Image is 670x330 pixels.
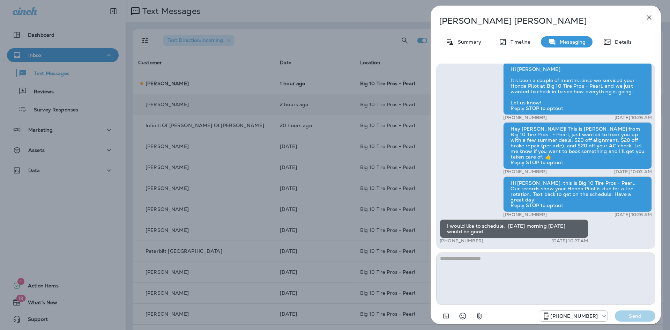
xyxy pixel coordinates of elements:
p: Timeline [507,39,530,45]
p: [PHONE_NUMBER] [503,115,547,120]
button: Add in a premade template [439,309,453,323]
p: [PHONE_NUMBER] [503,212,547,218]
p: [DATE] 10:27 AM [551,238,588,244]
p: [PHONE_NUMBER] [503,169,547,175]
p: [PERSON_NAME] [PERSON_NAME] [439,16,630,26]
p: [DATE] 10:26 AM [615,115,652,120]
div: Hi [PERSON_NAME], this is Big 10 Tire Pros - Pearl. Our records show your Honda Pilot is due for ... [503,176,652,212]
div: Hey [PERSON_NAME]! This is [PERSON_NAME] from Big 10 Tire Pros - Pearl, just wanted to hook you u... [503,122,652,169]
button: Select an emoji [456,309,470,323]
p: [DATE] 10:26 AM [615,212,652,218]
p: [PHONE_NUMBER] [440,238,483,244]
div: Hi [PERSON_NAME], It’s been a couple of months since we serviced your Honda Pilot at Big 10 Tire ... [503,63,652,115]
p: [DATE] 10:03 AM [614,169,652,175]
p: Details [611,39,632,45]
p: Messaging [556,39,586,45]
div: I would like to schedule. [DATE] morning [DATE] would be good [440,219,588,238]
div: +1 (601) 647-4599 [539,312,608,320]
p: [PHONE_NUMBER] [550,313,598,319]
p: Summary [454,39,481,45]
